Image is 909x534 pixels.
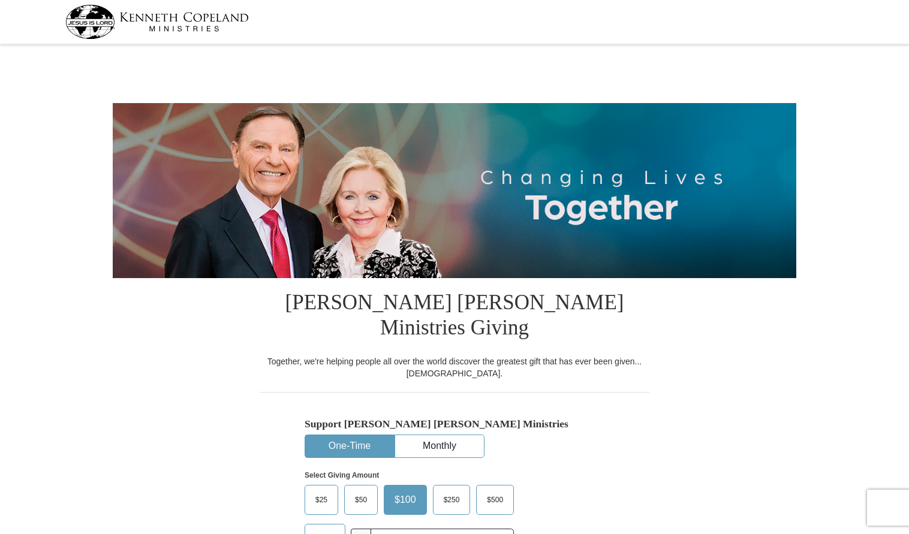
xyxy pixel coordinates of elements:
span: $250 [438,491,466,509]
h1: [PERSON_NAME] [PERSON_NAME] Ministries Giving [260,278,649,355]
strong: Select Giving Amount [305,471,379,479]
span: $25 [309,491,333,509]
div: Together, we're helping people all over the world discover the greatest gift that has ever been g... [260,355,649,379]
span: $50 [349,491,373,509]
img: kcm-header-logo.svg [65,5,249,39]
button: One-Time [305,435,394,457]
button: Monthly [395,435,484,457]
span: $500 [481,491,509,509]
h5: Support [PERSON_NAME] [PERSON_NAME] Ministries [305,418,604,430]
span: $100 [389,491,422,509]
